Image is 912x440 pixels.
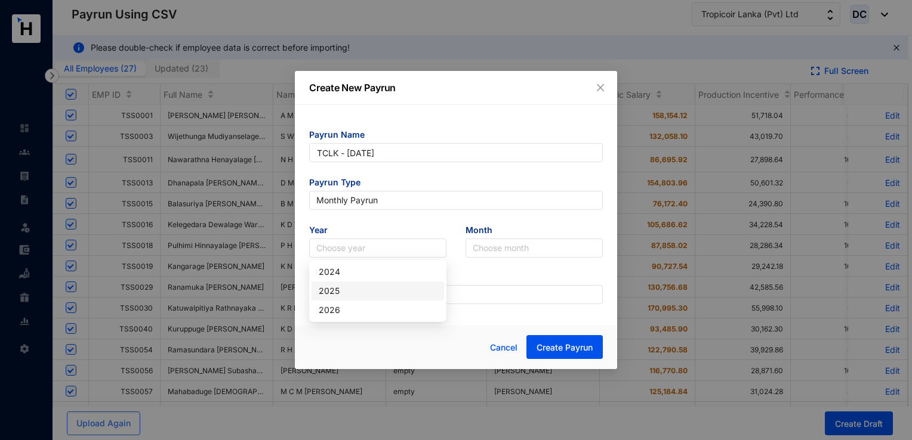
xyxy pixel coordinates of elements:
div: 2026 [312,300,444,320]
input: Eg: November Payrun [309,143,603,162]
div: 2024 [312,262,444,281]
span: Payrun Type [309,176,603,191]
span: Year [309,224,446,238]
div: 2025 [312,281,444,300]
span: Monthly Payrun [316,191,596,209]
div: 2025 [319,284,437,298]
span: Payrun Name [309,129,603,143]
div: 2026 [319,303,437,317]
button: Close [594,81,607,94]
span: Default Remark [309,271,603,285]
button: Cancel [481,336,526,360]
span: Cancel [490,341,517,354]
span: close [596,83,605,92]
span: Create Payrun [537,342,593,354]
span: Month [466,224,603,238]
button: Create Payrun [526,335,603,359]
input: Eg: Salary November [309,285,603,304]
p: Create New Payrun [309,80,603,95]
div: 2024 [319,265,437,278]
